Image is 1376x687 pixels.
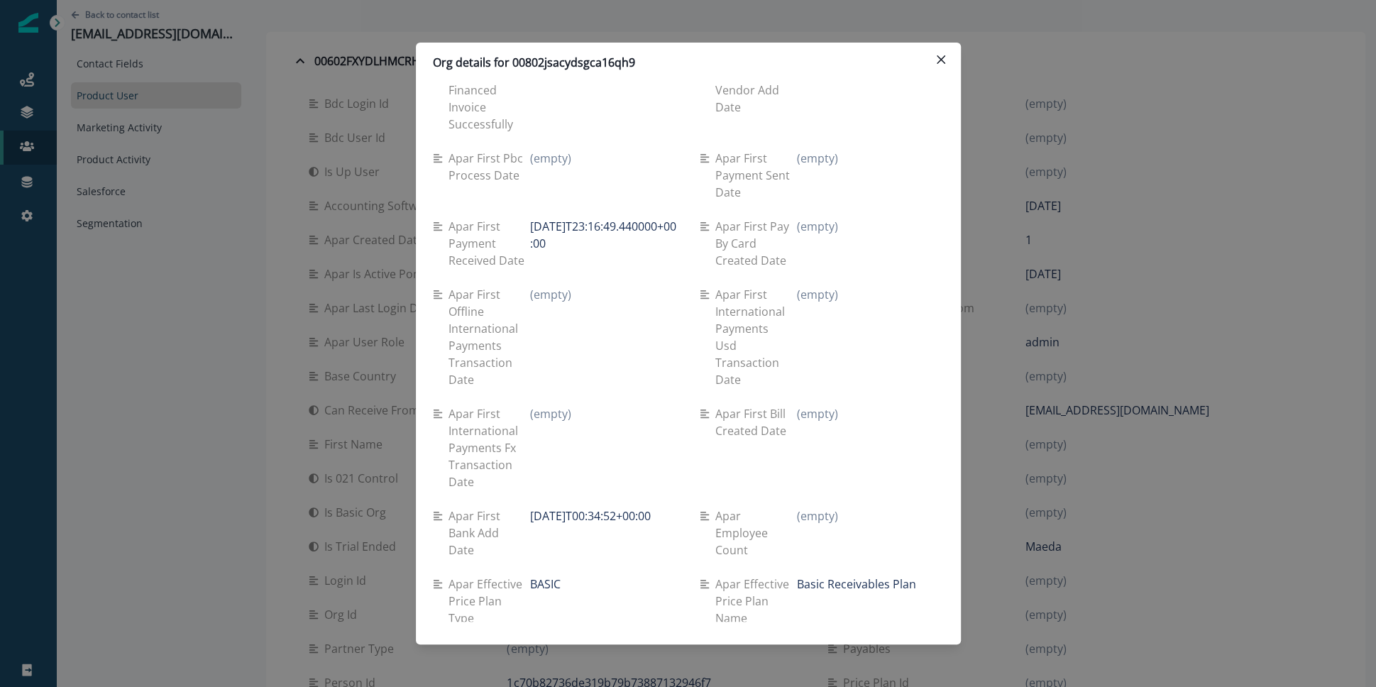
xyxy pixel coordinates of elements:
p: (empty) [530,150,571,167]
p: Apar first payment sent date [715,150,798,201]
p: (empty) [530,286,571,303]
p: (empty) [797,405,838,422]
p: Apar first pbc process date [448,150,531,184]
p: BASIC [530,576,561,593]
p: Org details for 00802jsacydsgca16qh9 [433,54,635,71]
p: Apar has financed invoice successfully [448,65,531,133]
p: [DATE]T00:34:52+00:00 [530,507,651,524]
p: Apar first international payments usd transaction date [715,286,798,388]
p: Apar first bill created date [715,405,798,439]
p: Apar first international payments fx transaction date [448,405,531,490]
p: (empty) [797,286,838,303]
p: [DATE]T23:16:49.440000+00:00 [530,218,676,252]
p: (empty) [797,150,838,167]
p: Apar first payment received date [448,218,531,269]
p: Apar first pay by card created date [715,218,798,269]
p: Apar first vendor add date [715,65,798,116]
p: (empty) [797,507,838,524]
p: Apar first bank add date [448,507,531,559]
p: Apar employee count [715,507,798,559]
button: Close [930,48,952,71]
p: Basic Receivables Plan [797,576,916,593]
p: Apar effective price plan name [715,576,798,627]
p: Apar effective price plan type [448,576,531,627]
p: Apar first offline international payments transaction date [448,286,531,388]
p: (empty) [530,405,571,422]
p: (empty) [797,218,838,235]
